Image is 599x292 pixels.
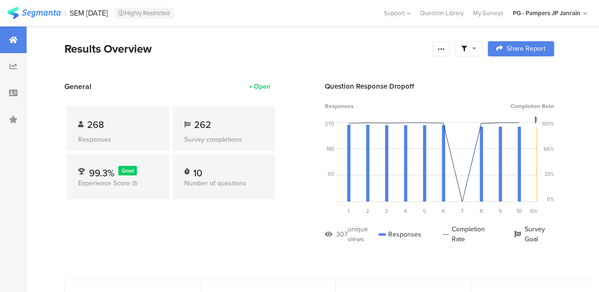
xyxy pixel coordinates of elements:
[70,9,108,18] div: SEM [DATE]
[89,166,115,180] span: 99.3%
[514,224,554,244] div: Survey Goal
[415,9,468,18] a: Question Library
[423,207,426,215] span: 5
[193,166,202,175] div: 10
[385,207,388,215] span: 3
[528,207,547,215] div: Ending
[194,118,211,132] span: 262
[443,224,493,244] div: Completion Rate
[404,207,407,215] span: 4
[499,207,502,215] span: 9
[507,46,545,52] span: Share Report
[325,120,334,128] div: 270
[64,40,428,57] div: Results Overview
[468,9,508,18] a: My Surveys
[326,145,334,153] div: 180
[115,8,174,19] div: Highly Restricted
[336,229,348,239] div: 307
[184,135,264,145] div: Survey completions
[442,207,445,215] span: 6
[517,207,522,215] span: 10
[325,102,354,110] span: Responses
[78,135,158,145] div: Responses
[87,118,104,132] span: 268
[254,82,270,91] div: Open
[122,167,134,174] span: Good
[348,207,349,215] span: 1
[64,81,91,92] span: General
[480,207,483,215] span: 8
[547,195,554,203] div: 0%
[325,81,554,91] div: Question Response Dropoff
[535,117,541,123] i: Survey Goal
[545,170,554,178] div: 33%
[378,224,421,244] div: Responses
[510,102,554,110] span: Completion Rate
[348,224,378,244] div: unique views
[513,9,581,18] div: PG - Pampers JP Janrain
[78,178,130,188] span: Experience Score
[184,178,246,188] span: Number of questions
[328,170,334,178] div: 90
[366,207,369,215] span: 2
[64,8,66,18] div: |
[7,7,61,19] img: segmanta logo
[544,145,554,153] div: 66%
[542,120,554,128] div: 100%
[461,207,464,215] span: 7
[384,6,411,20] div: Support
